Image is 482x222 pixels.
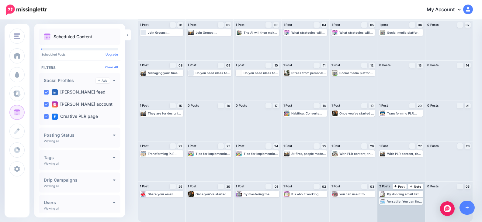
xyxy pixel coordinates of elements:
[44,133,113,137] h4: Posting Status
[427,104,439,107] span: 0 Posts
[273,22,279,28] a: 03
[188,104,199,107] span: 0 Posts
[331,23,340,26] span: 1 Post
[140,63,149,67] span: 1 Post
[244,71,279,75] div: Do you need ideas for creating a printable lead magnet? Read more 👉 [URL] #LeadMagnets #Planning
[466,145,470,148] span: 28
[275,185,278,188] span: 01
[273,103,279,108] a: 17
[44,139,59,143] p: Viewing all
[465,63,471,68] a: 14
[283,104,292,107] span: 1 Post
[417,143,423,149] a: 27
[196,192,231,196] div: Once you've started to uncover limiting beliefs, figuring out what triggers them is a natural nex...
[465,103,471,108] a: 21
[106,53,118,56] a: Upgrade
[321,184,327,189] a: 02
[379,23,388,26] span: 1 post
[148,152,183,155] div: Transforming PLR Content into Unique Assets Read more 👉 [URL] #PlrContent #ProfitingFromPLR #Form...
[52,101,113,108] label: [PERSON_NAME] account
[179,185,182,188] span: 29
[179,104,182,107] span: 15
[188,23,196,26] span: 1 Post
[188,184,196,188] span: 1 Post
[417,103,423,108] a: 20
[41,53,118,56] p: Scheduled Posts
[96,78,110,83] a: Add
[225,143,231,149] a: 23
[225,103,231,108] a: 16
[339,152,374,155] div: With PLR content, the bones of the message are ready, but adding unique details makes each email ...
[244,152,279,155] div: Tips for Implementing Unusual Motivation Methods Read more 👉 [URL] #Mindset #ExtraVacationDays #P...
[177,143,183,149] a: 22
[148,71,183,75] div: Managing your time effectively is crucial for productivity. Read more 👉 [URL] #Productivity
[465,184,471,189] a: 05
[44,33,50,40] img: calendar.png
[140,184,149,188] span: 1 Post
[273,63,279,68] a: 10
[466,64,469,67] span: 14
[291,111,326,115] div: Habitica: Converts tasks into RPG-style quests where you earn experience points (XP) and items. R...
[44,155,113,160] h4: Tags
[393,184,407,189] a: Post
[225,63,231,68] a: 09
[291,192,326,196] div: It's about working smarter, feeling accomplished, and finding new opportunities in life. Read mor...
[427,23,439,26] span: 0 Posts
[369,103,375,108] a: 19
[418,23,422,26] span: 06
[140,144,149,148] span: 1 Post
[440,201,455,216] div: Open Intercom Messenger
[105,65,118,69] a: Clear All
[44,207,59,210] p: Viewing all
[331,104,340,107] span: 1 Post
[466,185,470,188] span: 05
[379,104,388,107] span: 1 Post
[465,143,471,149] a: 28
[369,63,375,68] a: 12
[466,104,469,107] span: 21
[323,64,325,67] span: 11
[177,63,183,68] a: 08
[291,71,326,75] div: Stress from personal problems can spill over into work, making it hard to focus and be productive...
[273,184,279,189] a: 01
[369,184,375,189] a: 03
[148,111,183,115] div: They are for designing great printable art that will captivate your audience. Read more 👉 [URL] #...
[41,65,118,70] h4: Filters
[379,63,391,67] span: 0 Posts
[339,71,374,75] div: Social media platforms provide a vast pool of potential subscribers. Read more 👉 [URL] #Successfu...
[387,200,422,203] div: Versatile: You can find PLR content on almost any topic under the sun. Read more 👉 [URL] #EmailCa...
[387,152,422,155] div: With PLR content, the bones of the message are ready, but adding unique details makes each email ...
[331,144,340,148] span: 1 Post
[418,64,421,67] span: 13
[339,192,374,196] div: You can use it to measure your repurposed content's success. Read more 👉 [URL] #RepurposingConten...
[44,162,59,165] p: Viewing all
[227,104,230,107] span: 16
[387,192,422,196] div: By dividing email lists into targeted groups, marketers can send specific, relevant content. Read...
[370,185,374,188] span: 03
[322,23,326,26] span: 04
[177,103,183,108] a: 15
[244,192,279,196] div: By mastering the interface of Photopea through understanding the toolbar, organizing panels, and ...
[236,184,244,188] span: 1 Post
[179,64,182,67] span: 08
[44,200,113,205] h4: Users
[369,22,375,28] a: 05
[394,185,405,188] span: Post
[52,114,98,120] label: Creative PLR page
[44,78,96,83] h4: Social Profiles
[465,22,471,28] a: 07
[387,111,422,115] div: Transforming PLR Content into Unique Assets Read more 👉 [URL] #PlrContent #ProfitingFromPLR #Form...
[339,31,374,34] div: What strategies will you choose to incorporate into your creative routine? Read more 👉 [URL] #cre...
[370,23,374,26] span: 05
[140,104,149,107] span: 1 Post
[244,31,279,34] div: The AI will then make stickers based on the input. Read more 👉 [URL] #AiTechnology #ProfitingFrom...
[379,144,388,148] span: 1 Post
[226,185,230,188] span: 30
[427,144,439,148] span: 0 Posts
[291,31,326,34] div: What strategies will you choose to incorporate into your creative routine? Read more 👉 [URL] #cre...
[196,152,231,155] div: Tips for Implementing Unusual Motivation Methods Read more 👉 [URL] #Mindset #ExtraVacationDays #P...
[6,5,47,15] img: Missinglettr
[225,184,231,189] a: 30
[226,64,230,67] span: 09
[331,184,340,188] span: 1 Post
